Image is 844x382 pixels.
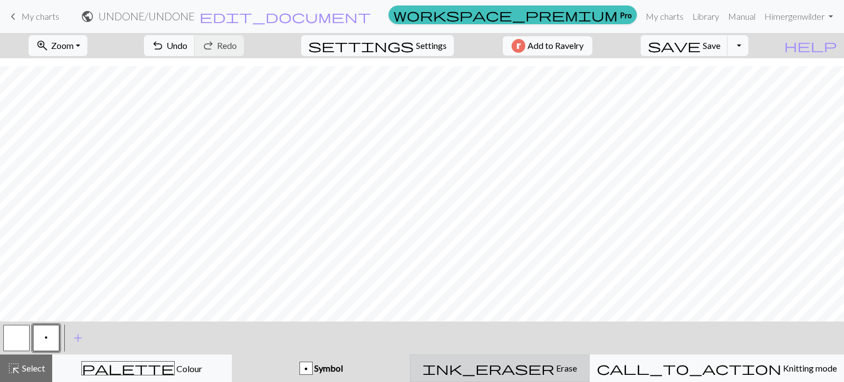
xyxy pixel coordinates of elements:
span: settings [308,38,414,53]
span: keyboard_arrow_left [7,9,20,24]
button: Colour [52,355,232,382]
span: save [648,38,701,53]
span: Save [703,40,720,51]
h2: UNDONE / UNDONE [98,10,195,23]
button: Erase [410,355,590,382]
button: p [33,325,59,351]
span: ink_eraser [423,361,554,376]
button: p Symbol [232,355,410,382]
span: edit_document [199,9,371,24]
span: zoom_in [36,38,49,53]
button: SettingsSettings [301,35,454,56]
span: undo [151,38,164,53]
button: Undo [144,35,195,56]
span: add [71,330,85,346]
span: public [81,9,94,24]
a: Library [688,5,724,27]
span: My charts [21,11,59,21]
a: Manual [724,5,760,27]
i: Settings [308,39,414,52]
span: purl [45,333,48,342]
a: My charts [641,5,688,27]
span: Settings [416,39,447,52]
span: palette [82,361,174,376]
span: Knitting mode [781,363,837,373]
button: Zoom [29,35,87,56]
button: Knitting mode [590,355,844,382]
a: My charts [7,7,59,26]
img: Ravelry [512,39,525,53]
span: Select [20,363,45,373]
span: call_to_action [597,361,781,376]
div: p [300,362,312,375]
span: Colour [175,363,202,374]
a: Himergenwilder [760,5,837,27]
span: Add to Ravelry [527,39,584,53]
a: Pro [388,5,637,24]
span: Zoom [51,40,74,51]
span: help [784,38,837,53]
span: highlight_alt [7,361,20,376]
span: Erase [554,363,577,373]
button: Add to Ravelry [503,36,592,56]
span: Undo [166,40,187,51]
button: Save [641,35,728,56]
span: workspace_premium [393,7,618,23]
span: Symbol [313,363,343,373]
